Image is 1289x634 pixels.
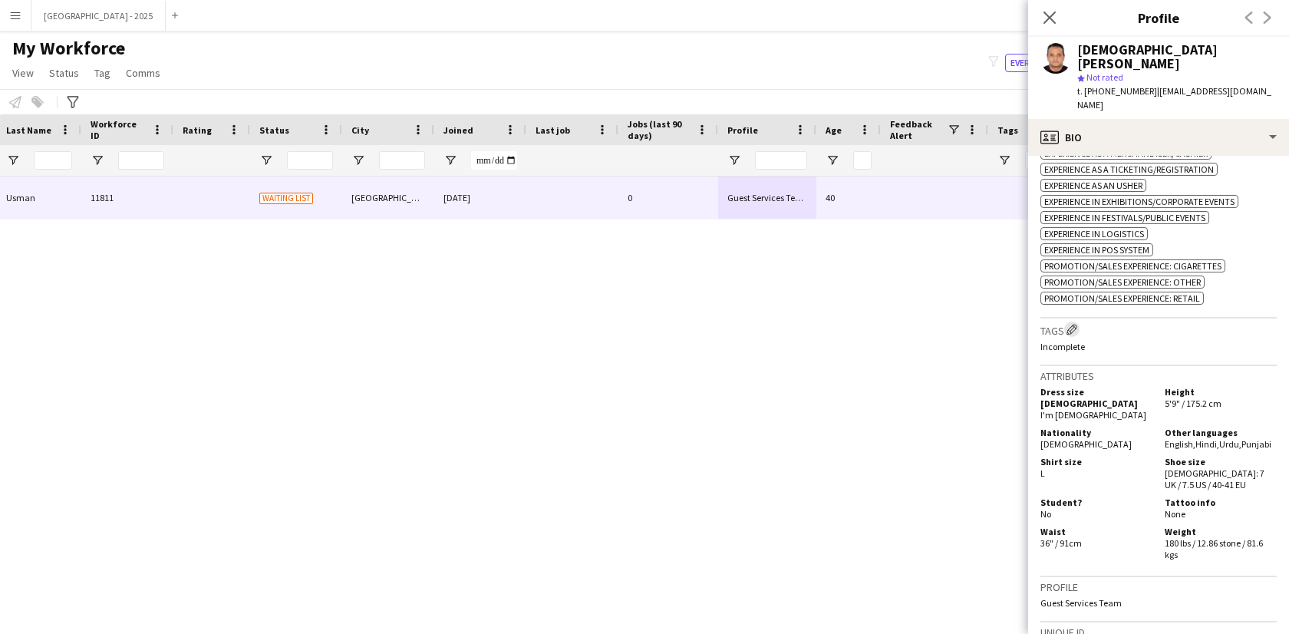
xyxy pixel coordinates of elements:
a: Comms [120,63,166,83]
button: Open Filter Menu [997,154,1011,167]
span: t. [PHONE_NUMBER] [1077,85,1157,97]
span: Experience as a Ticketing/Registration [1044,163,1214,175]
span: My Workforce [12,37,125,60]
button: Open Filter Menu [826,154,839,167]
span: Waiting list [259,193,313,204]
h3: Attributes [1040,369,1277,383]
h5: Nationality [1040,427,1152,438]
input: Age Filter Input [853,151,872,170]
div: 11811 [81,177,173,219]
span: None [1165,508,1185,520]
span: City [351,124,369,136]
button: Everyone12,720 [1005,54,1086,72]
app-action-btn: Advanced filters [64,93,82,111]
span: [DEMOGRAPHIC_DATA] [1040,438,1132,450]
button: Open Filter Menu [351,154,365,167]
span: Hindi , [1195,438,1219,450]
span: Promotion/Sales Experience: Other [1044,276,1201,288]
button: [GEOGRAPHIC_DATA] - 2025 [31,1,166,31]
div: [DEMOGRAPHIC_DATA][PERSON_NAME] [1077,43,1277,71]
p: Incomplete [1040,341,1277,352]
a: Tag [88,63,117,83]
div: [DATE] [434,177,526,219]
h5: Waist [1040,526,1152,537]
span: English , [1165,438,1195,450]
button: Open Filter Menu [91,154,104,167]
span: Feedback Alert [890,118,947,141]
span: | [EMAIL_ADDRESS][DOMAIN_NAME] [1077,85,1271,111]
div: Bio [1028,119,1289,156]
h3: Profile [1040,580,1277,594]
span: Joined [443,124,473,136]
span: Experience in Festivals/Public Events [1044,212,1205,223]
span: Tags [997,124,1018,136]
span: Experience as an Usher [1044,180,1142,191]
div: 0 [618,177,718,219]
span: Punjabi [1241,438,1271,450]
input: City Filter Input [379,151,425,170]
span: Age [826,124,842,136]
h5: Student? [1040,497,1152,508]
h5: Shirt size [1040,456,1152,467]
h5: Weight [1165,526,1277,537]
span: Not rated [1086,71,1123,83]
span: L [1040,467,1045,479]
h5: Tattoo info [1165,497,1277,508]
div: 40 [816,177,881,219]
input: Joined Filter Input [471,151,517,170]
input: Profile Filter Input [755,151,807,170]
span: Jobs (last 90 days) [628,118,691,141]
a: Status [43,63,85,83]
input: Last Name Filter Input [34,151,72,170]
span: Tag [94,66,110,80]
span: Experience in Exhibitions/Corporate Events [1044,196,1235,207]
button: Open Filter Menu [259,154,273,167]
span: Status [49,66,79,80]
span: Experience in Logistics [1044,228,1144,239]
button: Open Filter Menu [443,154,457,167]
span: 5'9" / 175.2 cm [1165,398,1221,409]
span: Promotion/Sales Experience: Retail [1044,292,1200,304]
p: Guest Services Team [1040,597,1277,609]
h3: Tags [1040,322,1277,338]
h5: Shoe size [1165,456,1277,467]
a: View [6,63,40,83]
span: Rating [183,124,212,136]
span: [DEMOGRAPHIC_DATA]: 7 UK / 7.5 US / 40-41 EU [1165,467,1264,490]
span: View [12,66,34,80]
span: Promotion/Sales Experience: Cigarettes [1044,260,1221,272]
input: Workforce ID Filter Input [118,151,164,170]
input: Status Filter Input [287,151,333,170]
input: Tags Filter Input [1025,151,1071,170]
span: Urdu , [1219,438,1241,450]
h5: Dress size [DEMOGRAPHIC_DATA] [1040,386,1152,409]
button: Open Filter Menu [727,154,741,167]
h3: Profile [1028,8,1289,28]
span: I'm [DEMOGRAPHIC_DATA] [1040,409,1146,421]
h5: Height [1165,386,1277,398]
span: 36" / 91cm [1040,537,1082,549]
button: Open Filter Menu [6,154,20,167]
span: Workforce ID [91,118,146,141]
span: Profile [727,124,758,136]
h5: Other languages [1165,427,1277,438]
span: Last job [536,124,570,136]
div: [GEOGRAPHIC_DATA] [342,177,434,219]
span: Status [259,124,289,136]
span: No [1040,508,1051,520]
span: 180 lbs / 12.86 stone / 81.6 kgs [1165,537,1263,560]
div: Guest Services Team [718,177,816,219]
span: Experience in POS System [1044,244,1149,256]
span: Last Name [6,124,51,136]
span: Comms [126,66,160,80]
